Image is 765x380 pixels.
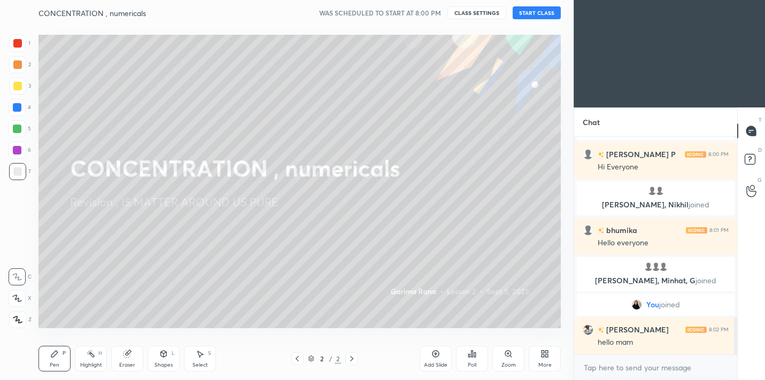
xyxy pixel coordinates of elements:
div: Z [9,311,32,328]
div: Select [192,362,208,368]
div: 8:02 PM [709,327,729,333]
div: Shapes [154,362,173,368]
div: hello mam [598,337,729,348]
div: grid [574,137,737,354]
div: C [9,268,32,285]
p: T [759,116,762,124]
img: default.png [583,225,593,236]
p: G [758,176,762,184]
img: no-rating-badge.077c3623.svg [598,152,604,158]
img: iconic-light.a09c19a4.png [685,151,706,158]
div: 3 [9,77,31,95]
h6: bhumika [604,224,637,236]
div: 2 [335,354,341,363]
div: 5 [9,120,31,137]
div: S [208,351,211,356]
div: Add Slide [424,362,447,368]
div: Poll [468,362,476,368]
img: iconic-light.a09c19a4.png [686,227,707,234]
div: Zoom [501,362,516,368]
img: no-rating-badge.077c3623.svg [598,228,604,234]
div: Eraser [119,362,135,368]
div: More [538,362,552,368]
img: default.png [654,185,665,196]
h6: [PERSON_NAME] [604,324,669,335]
span: joined [689,199,709,210]
div: Hi Everyone [598,162,729,173]
h6: [PERSON_NAME] P [604,149,676,160]
div: X [9,290,32,307]
div: 2 [316,355,327,362]
img: 263bd4893d0d45f69ecaf717666c2383.jpg [631,299,642,310]
div: 6 [9,142,31,159]
p: [PERSON_NAME], Minhat, G [583,276,728,285]
div: 1 [9,35,30,52]
div: / [329,355,333,362]
p: [PERSON_NAME], Nikhil [583,200,728,209]
div: H [98,351,102,356]
span: You [646,300,659,309]
div: 2 [9,56,31,73]
img: default.png [643,261,654,272]
img: default.png [658,261,669,272]
button: CLASS SETTINGS [447,6,506,19]
div: Pen [50,362,59,368]
p: Chat [574,108,608,136]
img: default.png [583,149,593,160]
img: default.png [647,185,658,196]
img: default.png [651,261,661,272]
button: START CLASS [513,6,561,19]
span: joined [659,300,680,309]
div: P [63,351,66,356]
p: D [758,146,762,154]
div: L [172,351,175,356]
div: 8:01 PM [709,227,729,234]
span: joined [696,275,716,285]
div: 4 [9,99,31,116]
div: 7 [9,163,31,180]
div: Hello everyone [598,238,729,249]
h4: CONCENTRATION , numericals [38,8,146,18]
img: iconic-light.a09c19a4.png [685,327,707,333]
img: 41737853dfbf4ca39b5d9f07c7b54a6c.jpg [583,324,593,335]
div: Highlight [80,362,102,368]
div: 8:00 PM [708,151,729,158]
h5: WAS SCHEDULED TO START AT 8:00 PM [319,8,441,18]
img: no-rating-badge.077c3623.svg [598,327,604,333]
